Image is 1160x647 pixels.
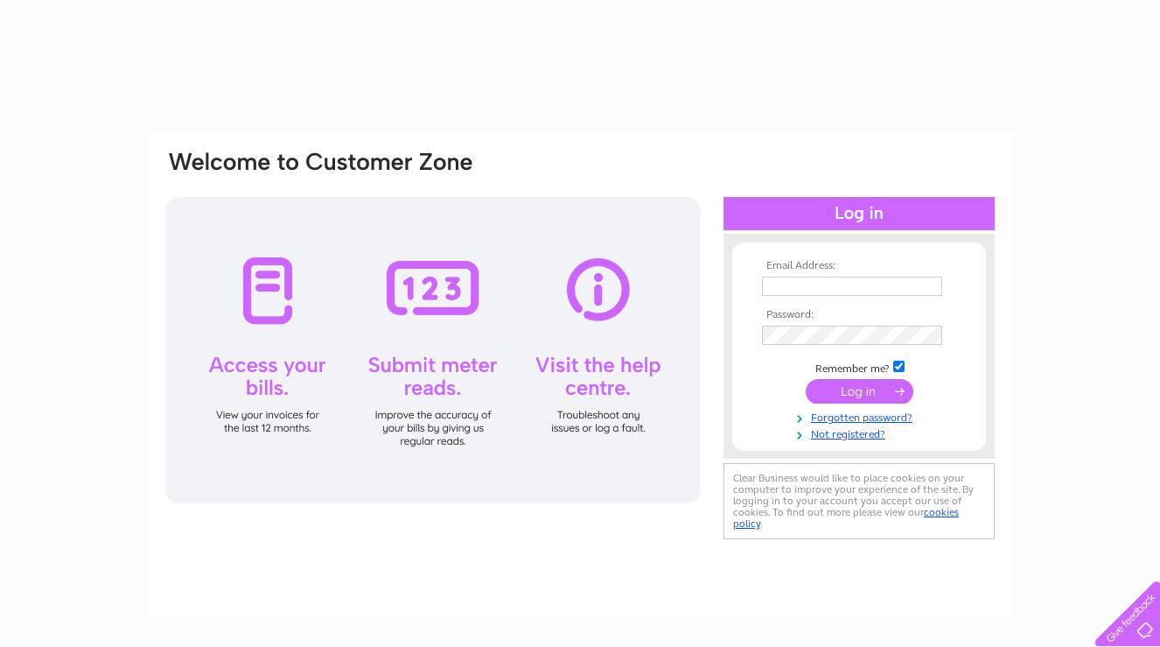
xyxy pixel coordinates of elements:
[762,408,961,425] a: Forgotten password?
[806,379,913,404] input: Submit
[733,506,959,530] a: cookies policy
[758,260,961,272] th: Email Address:
[762,425,961,441] a: Not registered?
[758,358,961,376] td: Remember me?
[723,463,995,539] div: Clear Business would like to place cookies on your computer to improve your experience of the sit...
[758,309,961,321] th: Password:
